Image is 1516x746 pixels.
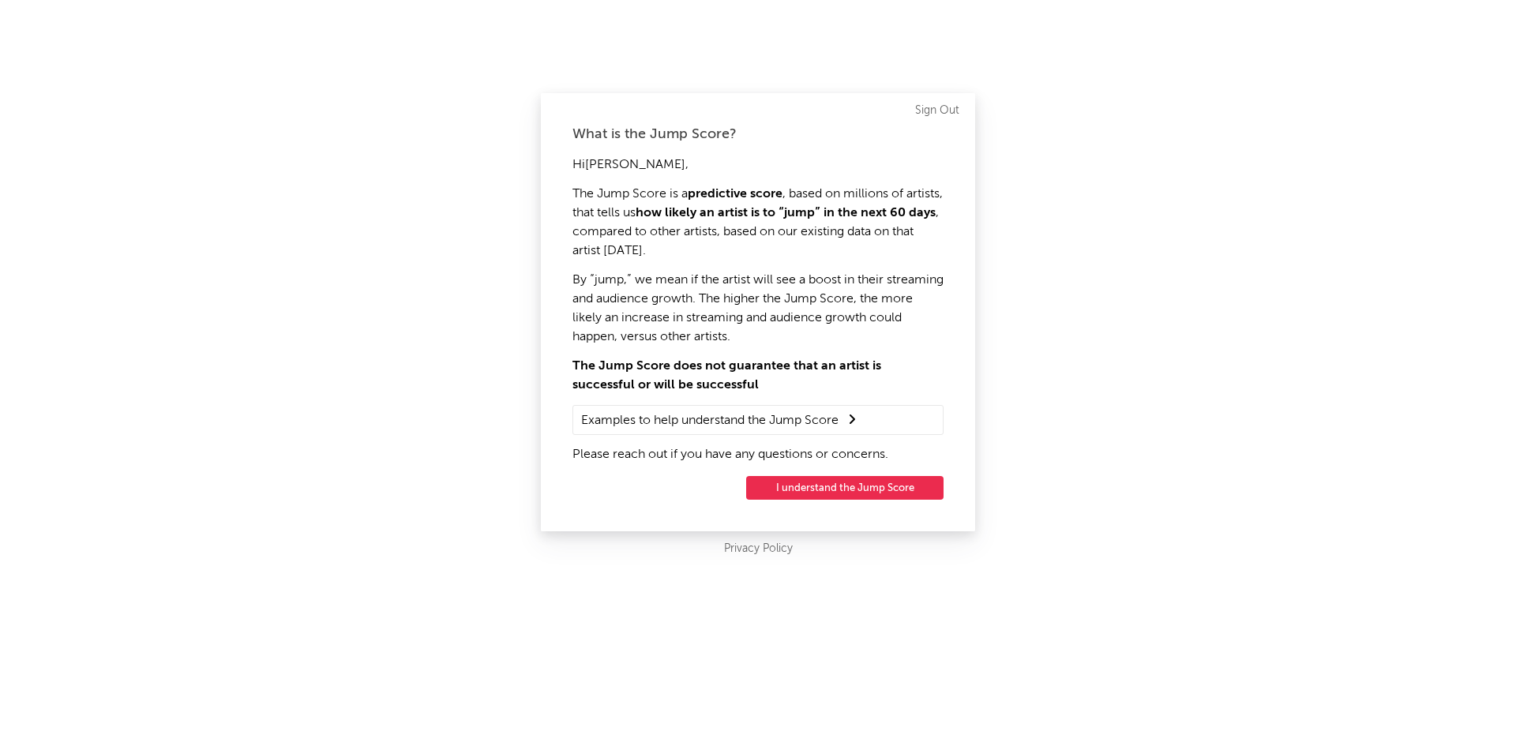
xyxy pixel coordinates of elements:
[572,445,944,464] p: Please reach out if you have any questions or concerns.
[572,156,944,174] p: Hi [PERSON_NAME] ,
[572,185,944,261] p: The Jump Score is a , based on millions of artists, that tells us , compared to other artists, ba...
[636,207,936,219] strong: how likely an artist is to “jump” in the next 60 days
[581,410,935,430] summary: Examples to help understand the Jump Score
[572,271,944,347] p: By “jump,” we mean if the artist will see a boost in their streaming and audience growth. The hig...
[572,360,881,392] strong: The Jump Score does not guarantee that an artist is successful or will be successful
[915,101,959,120] a: Sign Out
[746,476,944,500] button: I understand the Jump Score
[572,125,944,144] div: What is the Jump Score?
[724,539,793,559] a: Privacy Policy
[688,188,782,201] strong: predictive score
